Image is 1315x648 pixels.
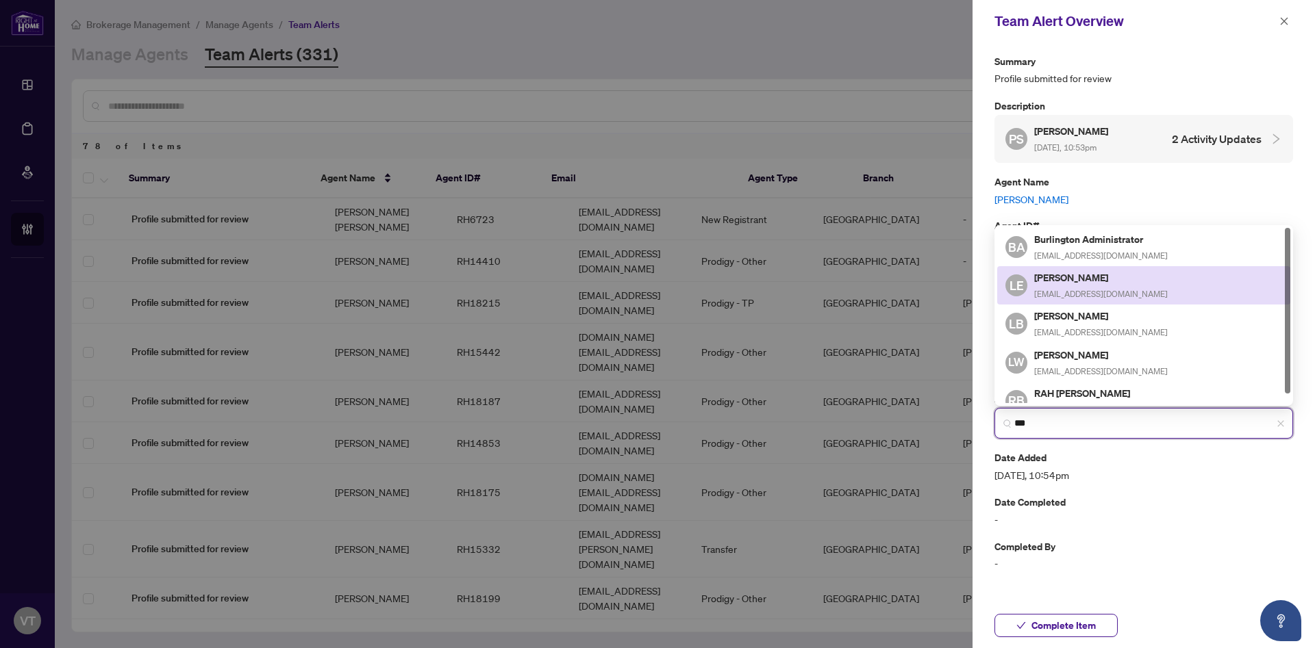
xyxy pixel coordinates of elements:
span: PS [1009,129,1024,148]
div: PS[PERSON_NAME] [DATE], 10:53pm2 Activity Updates [994,115,1293,163]
div: Team Alert Overview [994,11,1275,31]
span: RB [1008,391,1025,410]
span: [DATE], 10:53pm [1034,142,1097,153]
span: LB [1009,314,1024,333]
h5: [PERSON_NAME] [1034,123,1110,139]
button: Complete Item [994,614,1118,637]
p: Summary [994,53,1293,69]
span: close [1279,16,1289,26]
div: RH14410 [994,218,1293,250]
h5: [PERSON_NAME] [1034,270,1168,285]
p: Description [994,98,1293,114]
span: LW [1008,353,1025,371]
p: Agent Name [994,174,1293,190]
span: close [1277,419,1285,428]
span: Profile submitted for review [994,70,1293,86]
span: [DATE], 10:54pm [994,467,1293,483]
h5: Burlington Administrator [1034,231,1168,247]
h4: 2 Activity Updates [1172,131,1262,147]
p: Completed By [994,539,1293,554]
h5: [PERSON_NAME] [1034,308,1168,324]
span: BA [1008,237,1025,257]
button: Open asap [1260,600,1301,641]
span: [EMAIL_ADDRESS][DOMAIN_NAME] [1034,289,1168,299]
a: [PERSON_NAME] [994,192,1293,207]
h5: RAH [PERSON_NAME] [1034,385,1232,401]
span: [EMAIL_ADDRESS][DOMAIN_NAME] [1034,250,1168,261]
span: collapsed [1270,133,1282,145]
p: Agent ID# [994,218,1293,233]
span: Complete Item [1031,614,1096,636]
span: - [994,556,1293,571]
h5: [PERSON_NAME] [1034,347,1168,363]
span: LE [1010,276,1024,295]
span: [EMAIL_ADDRESS][DOMAIN_NAME] [1034,327,1168,337]
img: search_icon [1003,419,1012,428]
span: check [1016,621,1026,630]
span: - [994,512,1293,528]
p: Date Completed [994,494,1293,510]
p: Date Added [994,450,1293,465]
span: [EMAIL_ADDRESS][DOMAIN_NAME] [1034,366,1168,376]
